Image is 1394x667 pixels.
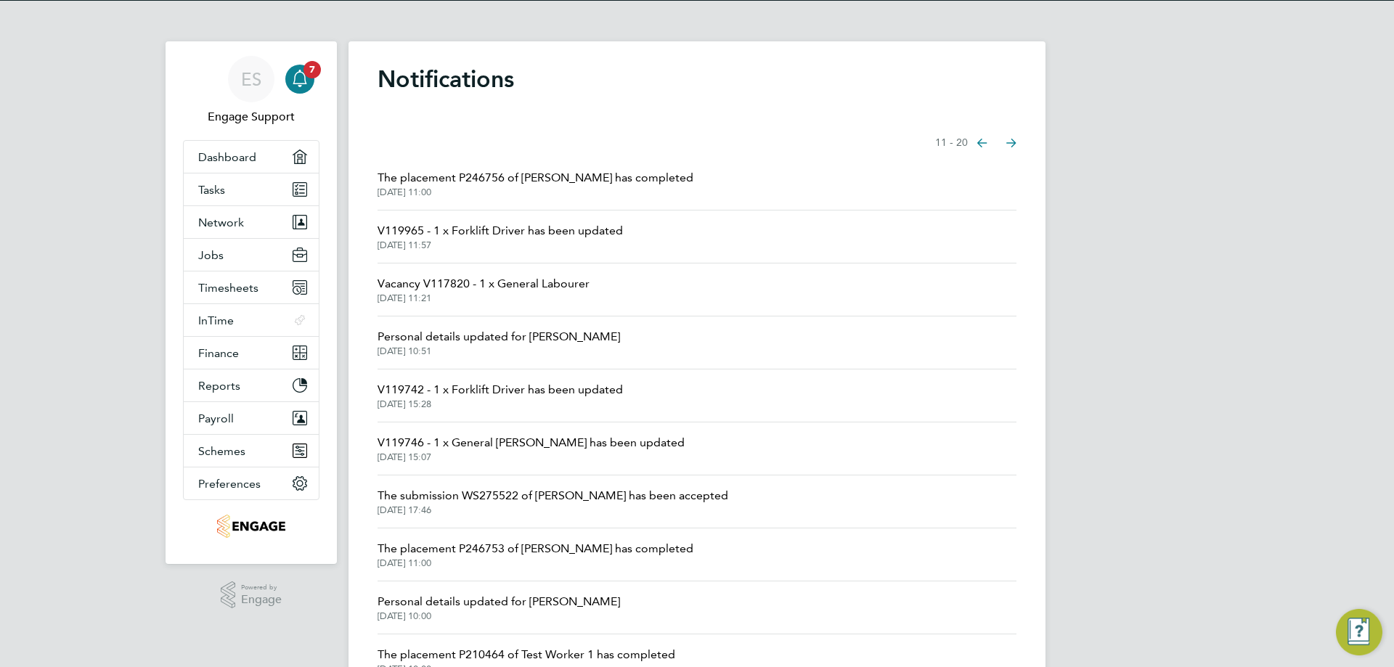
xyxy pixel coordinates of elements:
[217,515,285,538] img: carmichael-logo-retina.png
[378,240,623,251] span: [DATE] 11:57
[378,487,728,504] span: The submission WS275522 of [PERSON_NAME] has been accepted
[241,581,282,594] span: Powered by
[378,222,623,251] a: V119965 - 1 x Forklift Driver has been updated[DATE] 11:57
[184,239,319,271] button: Jobs
[221,581,282,609] a: Powered byEngage
[184,435,319,467] button: Schemes
[378,381,623,410] a: V119742 - 1 x Forklift Driver has been updated[DATE] 15:28
[378,65,1016,94] h1: Notifications
[198,281,258,295] span: Timesheets
[378,328,620,357] a: Personal details updated for [PERSON_NAME][DATE] 10:51
[378,275,590,292] span: Vacancy V117820 - 1 x General Labourer
[378,222,623,240] span: V119965 - 1 x Forklift Driver has been updated
[183,515,319,538] a: Go to home page
[198,183,225,197] span: Tasks
[184,337,319,369] button: Finance
[198,379,240,393] span: Reports
[198,346,239,360] span: Finance
[184,141,319,173] a: Dashboard
[378,646,675,663] span: The placement P210464 of Test Worker 1 has completed
[241,594,282,606] span: Engage
[378,434,685,463] a: V119746 - 1 x General [PERSON_NAME] has been updated[DATE] 15:07
[184,402,319,434] button: Payroll
[184,304,319,336] button: InTime
[378,610,620,622] span: [DATE] 10:00
[198,314,234,327] span: InTime
[378,434,685,451] span: V119746 - 1 x General [PERSON_NAME] has been updated
[241,70,261,89] span: ES
[198,150,256,164] span: Dashboard
[378,593,620,610] span: Personal details updated for [PERSON_NAME]
[285,56,314,102] a: 7
[378,504,728,516] span: [DATE] 17:46
[935,128,1016,157] nav: Select page of notifications list
[198,216,244,229] span: Network
[935,136,968,150] span: 11 - 20
[378,345,620,357] span: [DATE] 10:51
[184,369,319,401] button: Reports
[184,271,319,303] button: Timesheets
[184,173,319,205] a: Tasks
[303,61,321,78] span: 7
[378,169,693,187] span: The placement P246756 of [PERSON_NAME] has completed
[183,108,319,126] span: Engage Support
[378,540,693,557] span: The placement P246753 of [PERSON_NAME] has completed
[378,398,623,410] span: [DATE] 15:28
[378,487,728,516] a: The submission WS275522 of [PERSON_NAME] has been accepted[DATE] 17:46
[378,381,623,398] span: V119742 - 1 x Forklift Driver has been updated
[198,444,245,458] span: Schemes
[378,557,693,569] span: [DATE] 11:00
[378,169,693,198] a: The placement P246756 of [PERSON_NAME] has completed[DATE] 11:00
[184,467,319,499] button: Preferences
[183,56,319,126] a: ESEngage Support
[378,593,620,622] a: Personal details updated for [PERSON_NAME][DATE] 10:00
[184,206,319,238] button: Network
[378,540,693,569] a: The placement P246753 of [PERSON_NAME] has completed[DATE] 11:00
[166,41,337,564] nav: Main navigation
[378,187,693,198] span: [DATE] 11:00
[198,477,261,491] span: Preferences
[198,412,234,425] span: Payroll
[378,275,590,304] a: Vacancy V117820 - 1 x General Labourer[DATE] 11:21
[378,328,620,345] span: Personal details updated for [PERSON_NAME]
[378,451,685,463] span: [DATE] 15:07
[378,292,590,304] span: [DATE] 11:21
[198,248,224,262] span: Jobs
[1336,609,1382,655] button: Engage Resource Center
